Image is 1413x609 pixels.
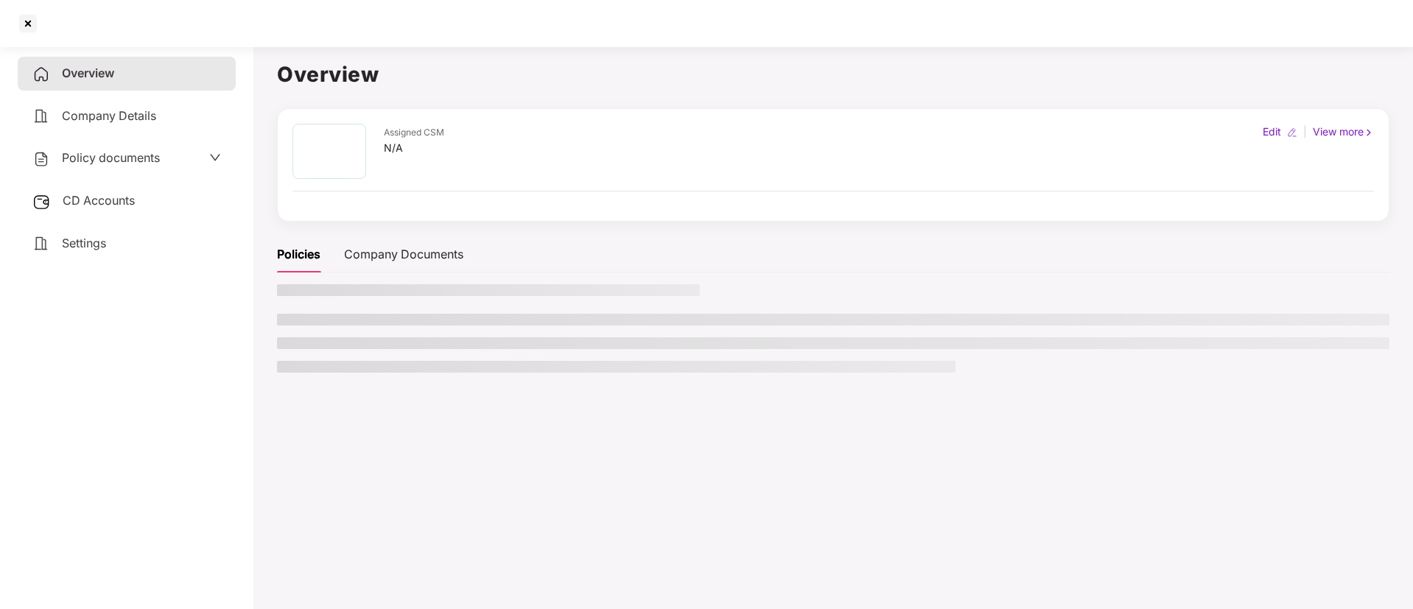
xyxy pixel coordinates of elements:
[32,150,50,168] img: svg+xml;base64,PHN2ZyB4bWxucz0iaHR0cDovL3d3dy53My5vcmcvMjAwMC9zdmciIHdpZHRoPSIyNCIgaGVpZ2h0PSIyNC...
[62,108,156,123] span: Company Details
[1260,124,1284,140] div: Edit
[1364,127,1374,138] img: rightIcon
[1310,124,1377,140] div: View more
[384,126,444,140] div: Assigned CSM
[384,140,444,156] div: N/A
[62,236,106,250] span: Settings
[63,193,135,208] span: CD Accounts
[1300,124,1310,140] div: |
[32,235,50,253] img: svg+xml;base64,PHN2ZyB4bWxucz0iaHR0cDovL3d3dy53My5vcmcvMjAwMC9zdmciIHdpZHRoPSIyNCIgaGVpZ2h0PSIyNC...
[62,66,114,80] span: Overview
[209,152,221,163] span: down
[32,108,50,125] img: svg+xml;base64,PHN2ZyB4bWxucz0iaHR0cDovL3d3dy53My5vcmcvMjAwMC9zdmciIHdpZHRoPSIyNCIgaGVpZ2h0PSIyNC...
[32,193,51,211] img: svg+xml;base64,PHN2ZyB3aWR0aD0iMjUiIGhlaWdodD0iMjQiIHZpZXdCb3g9IjAgMCAyNSAyNCIgZmlsbD0ibm9uZSIgeG...
[62,150,160,165] span: Policy documents
[277,58,1389,91] h1: Overview
[277,245,320,264] div: Policies
[1287,127,1297,138] img: editIcon
[344,245,463,264] div: Company Documents
[32,66,50,83] img: svg+xml;base64,PHN2ZyB4bWxucz0iaHR0cDovL3d3dy53My5vcmcvMjAwMC9zdmciIHdpZHRoPSIyNCIgaGVpZ2h0PSIyNC...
